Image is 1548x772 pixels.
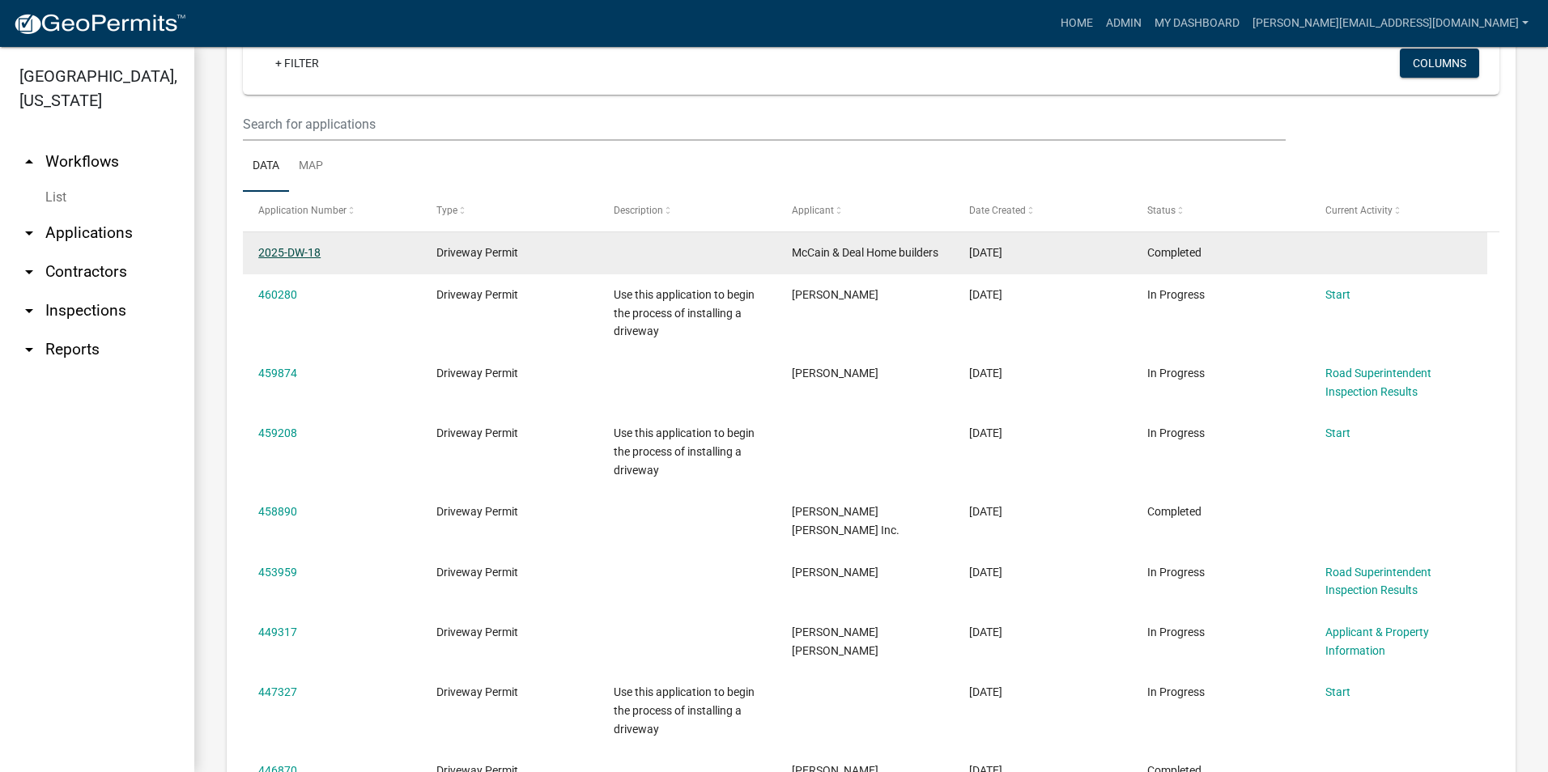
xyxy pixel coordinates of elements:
[969,205,1026,216] span: Date Created
[1147,505,1201,518] span: Completed
[792,246,938,259] span: McCain & Deal Home builders
[436,205,457,216] span: Type
[1132,192,1310,231] datatable-header-cell: Status
[1148,8,1246,39] a: My Dashboard
[1099,8,1148,39] a: Admin
[1054,8,1099,39] a: Home
[436,246,518,259] span: Driveway Permit
[436,505,518,518] span: Driveway Permit
[436,367,518,380] span: Driveway Permit
[614,685,755,736] span: Use this application to begin the process of installing a driveway
[258,367,297,380] a: 459874
[969,288,1002,301] span: 08/06/2025
[1147,205,1176,216] span: Status
[243,141,289,193] a: Data
[258,246,321,259] a: 2025-DW-18
[1325,205,1393,216] span: Current Activity
[436,685,518,698] span: Driveway Permit
[19,301,39,320] i: arrow_drop_down
[258,685,297,698] a: 447327
[792,626,878,657] span: Austin Daniel Blasingame
[258,626,297,638] a: 449317
[1147,566,1205,579] span: In Progress
[954,192,1132,231] datatable-header-cell: Date Created
[614,205,663,216] span: Description
[969,505,1002,518] span: 08/04/2025
[969,426,1002,439] span: 08/05/2025
[421,192,599,231] datatable-header-cell: Type
[614,288,755,338] span: Use this application to begin the process of installing a driveway
[19,340,39,359] i: arrow_drop_down
[243,192,421,231] datatable-header-cell: Application Number
[258,566,297,579] a: 453959
[19,223,39,243] i: arrow_drop_down
[1325,288,1350,301] a: Start
[776,192,955,231] datatable-header-cell: Applicant
[258,505,297,518] a: 458890
[969,685,1002,698] span: 07/09/2025
[969,626,1002,638] span: 07/14/2025
[289,141,333,193] a: Map
[792,367,878,380] span: Dexter Holmes
[1309,192,1487,231] datatable-header-cell: Current Activity
[969,246,1002,259] span: 08/12/2025
[258,426,297,439] a: 459208
[792,566,878,579] span: Rebekah Everson
[1325,566,1431,597] a: Road Superintendent Inspection Results
[1325,626,1429,657] a: Applicant & Property Information
[969,367,1002,380] span: 08/06/2025
[436,288,518,301] span: Driveway Permit
[614,426,755,477] span: Use this application to begin the process of installing a driveway
[1325,685,1350,698] a: Start
[792,205,834,216] span: Applicant
[19,262,39,282] i: arrow_drop_down
[1147,685,1205,698] span: In Progress
[792,288,878,301] span: Kendall Alsina
[1400,49,1479,78] button: Columns
[19,152,39,172] i: arrow_drop_up
[1147,426,1205,439] span: In Progress
[436,566,518,579] span: Driveway Permit
[1147,626,1205,638] span: In Progress
[1325,426,1350,439] a: Start
[258,205,347,216] span: Application Number
[1246,8,1535,39] a: [PERSON_NAME][EMAIL_ADDRESS][DOMAIN_NAME]
[969,566,1002,579] span: 07/23/2025
[436,426,518,439] span: Driveway Permit
[436,626,518,638] span: Driveway Permit
[1147,288,1205,301] span: In Progress
[792,505,899,537] span: Bradley Jones Brock Jones Inc.
[1147,367,1205,380] span: In Progress
[1325,367,1431,398] a: Road Superintendent Inspection Results
[262,49,332,78] a: + Filter
[258,288,297,301] a: 460280
[598,192,776,231] datatable-header-cell: Description
[243,108,1286,141] input: Search for applications
[1147,246,1201,259] span: Completed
